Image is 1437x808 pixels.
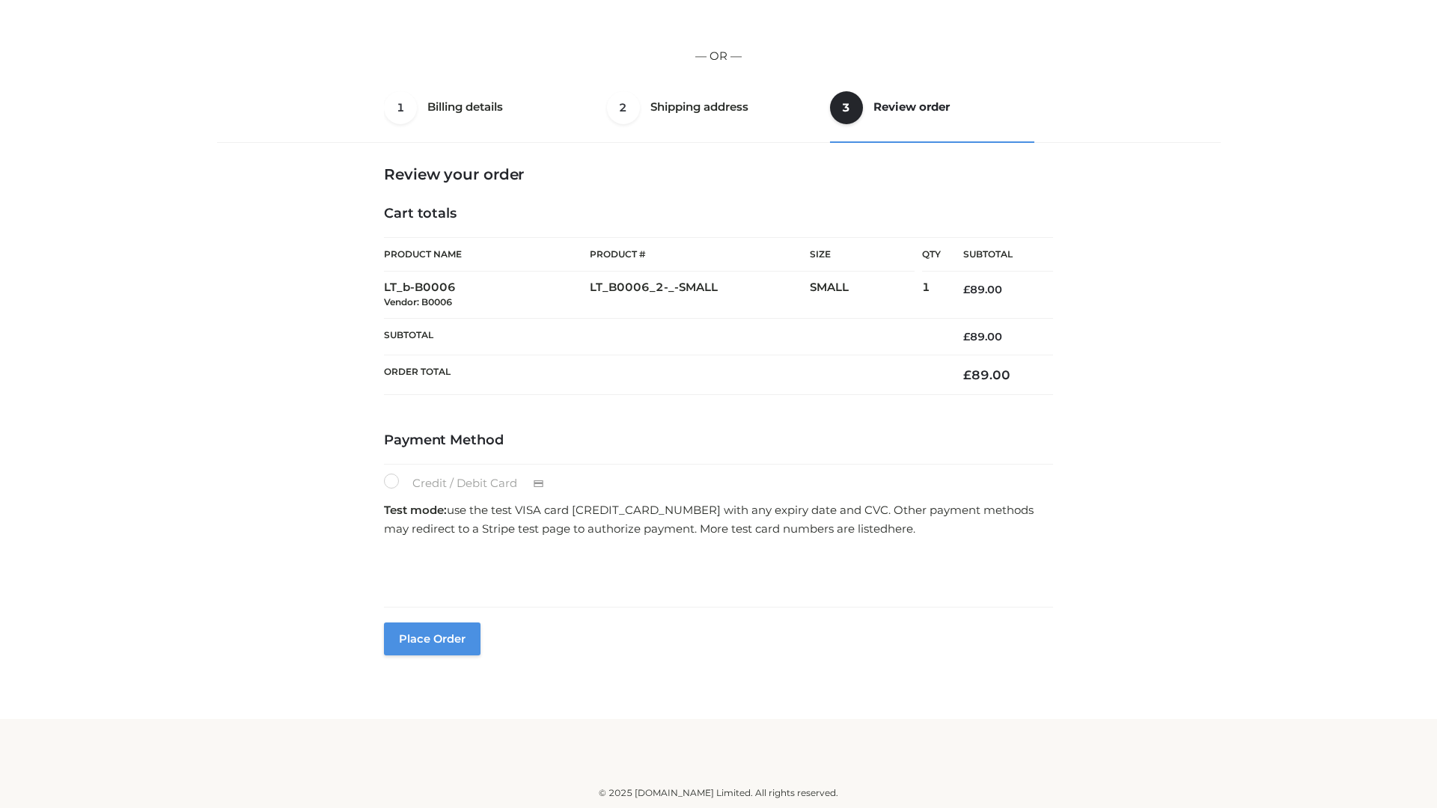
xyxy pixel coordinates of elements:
[963,283,970,296] span: £
[381,543,1050,598] iframe: Secure payment input frame
[384,237,590,272] th: Product Name
[384,432,1053,449] h4: Payment Method
[810,272,922,319] td: SMALL
[922,237,941,272] th: Qty
[384,272,590,319] td: LT_b-B0006
[963,330,970,343] span: £
[384,501,1053,539] p: use the test VISA card [CREDIT_CARD_NUMBER] with any expiry date and CVC. Other payment methods m...
[384,474,560,493] label: Credit / Debit Card
[222,786,1215,801] div: © 2025 [DOMAIN_NAME] Limited. All rights reserved.
[963,283,1002,296] bdi: 89.00
[590,237,810,272] th: Product #
[810,238,915,272] th: Size
[222,46,1215,66] p: — OR —
[963,367,1010,382] bdi: 89.00
[384,355,941,395] th: Order Total
[384,165,1053,183] h3: Review your order
[941,238,1053,272] th: Subtotal
[384,503,447,517] strong: Test mode:
[963,367,971,382] span: £
[590,272,810,319] td: LT_B0006_2-_-SMALL
[384,296,452,307] small: Vendor: B0006
[525,475,552,493] img: Credit / Debit Card
[384,622,480,655] button: Place order
[963,330,1002,343] bdi: 89.00
[888,521,913,536] a: here
[922,272,941,319] td: 1
[384,318,941,355] th: Subtotal
[384,206,1053,222] h4: Cart totals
